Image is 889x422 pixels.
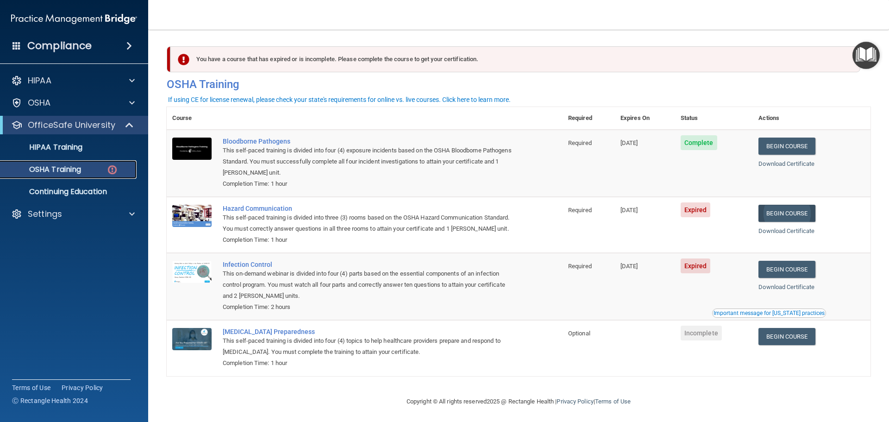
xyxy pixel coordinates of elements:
a: Download Certificate [758,227,814,234]
span: Incomplete [681,326,722,340]
button: Open Resource Center [852,42,880,69]
h4: OSHA Training [167,78,870,91]
span: Required [568,139,592,146]
div: This on-demand webinar is divided into four (4) parts based on the essential components of an inf... [223,268,516,302]
div: Completion Time: 2 hours [223,302,516,313]
div: This self-paced training is divided into three (3) rooms based on the OSHA Hazard Communication S... [223,212,516,234]
span: Required [568,263,592,270]
p: HIPAA Training [6,143,82,152]
a: [MEDICAL_DATA] Preparedness [223,328,516,335]
img: danger-circle.6113f641.png [106,164,118,176]
a: Begin Course [758,328,815,345]
img: exclamation-circle-solid-danger.72ef9ffc.png [178,54,189,65]
div: You have a course that has expired or is incomplete. Please complete the course to get your certi... [170,46,860,72]
th: Expires On [615,107,675,130]
a: OfficeSafe University [11,120,134,131]
div: If using CE for license renewal, please check your state's requirements for online vs. live cours... [168,96,511,103]
h4: Compliance [27,39,92,52]
th: Course [167,107,217,130]
p: OSHA [28,97,51,108]
a: Begin Course [758,138,815,155]
p: OfficeSafe University [28,120,115,131]
iframe: Drift Widget Chat Controller [729,356,878,393]
a: Download Certificate [758,283,814,290]
p: OSHA Training [6,165,81,174]
th: Actions [753,107,870,130]
p: Settings [28,208,62,220]
div: Completion Time: 1 hour [223,178,516,189]
div: Copyright © All rights reserved 2025 @ Rectangle Health | | [350,387,688,416]
a: Download Certificate [758,160,814,167]
span: [DATE] [620,207,638,214]
button: Read this if you are a dental practitioner in the state of CA [712,309,826,318]
span: Complete [681,135,717,150]
span: [DATE] [620,263,638,270]
th: Status [675,107,753,130]
span: Optional [568,330,590,337]
div: This self-paced training is divided into four (4) topics to help healthcare providers prepare and... [223,335,516,358]
th: Required [563,107,615,130]
div: Completion Time: 1 hour [223,234,516,246]
a: Infection Control [223,261,516,268]
span: Ⓒ Rectangle Health 2024 [12,396,88,405]
div: This self-paced training is divided into four (4) exposure incidents based on the OSHA Bloodborne... [223,145,516,178]
a: Hazard Communication [223,205,516,212]
a: Bloodborne Pathogens [223,138,516,145]
a: Begin Course [758,261,815,278]
a: OSHA [11,97,135,108]
span: Expired [681,202,711,217]
a: Privacy Policy [62,383,103,392]
span: [DATE] [620,139,638,146]
div: Important message for [US_STATE] practices [714,310,825,316]
img: PMB logo [11,10,137,28]
div: Completion Time: 1 hour [223,358,516,369]
a: Privacy Policy [557,398,593,405]
a: Terms of Use [595,398,631,405]
a: Terms of Use [12,383,50,392]
button: If using CE for license renewal, please check your state's requirements for online vs. live cours... [167,95,512,104]
a: HIPAA [11,75,135,86]
span: Required [568,207,592,214]
a: Begin Course [758,205,815,222]
a: Settings [11,208,135,220]
p: Continuing Education [6,187,132,196]
p: HIPAA [28,75,51,86]
span: Expired [681,258,711,273]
